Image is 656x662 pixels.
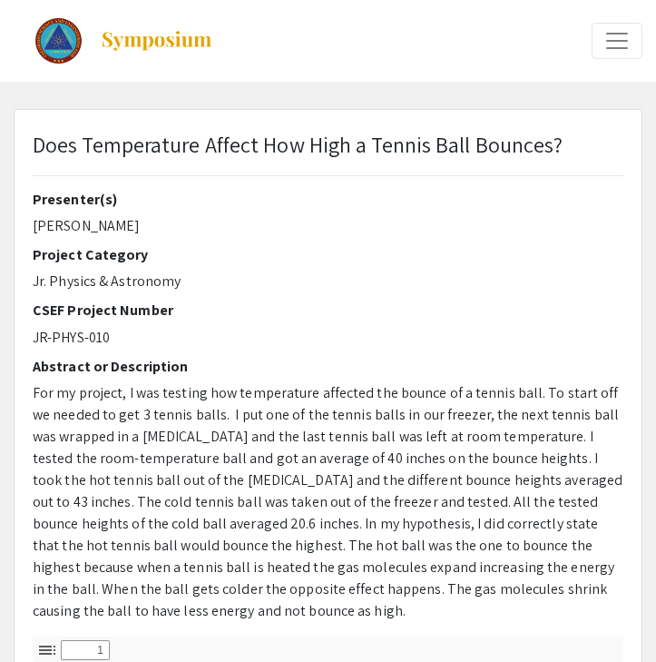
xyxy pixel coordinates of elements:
[592,23,642,59] button: Expand or Collapse Menu
[33,215,623,237] p: [PERSON_NAME]
[33,358,623,375] h2: Abstract or Description
[35,18,82,64] img: The 2023 Colorado Science & Engineering Fair
[33,246,623,263] h2: Project Category
[33,128,563,161] p: Does Temperature Affect How High a Tennis Ball Bounces?
[33,327,623,349] p: JR-PHYS-010
[61,640,110,660] input: Page
[33,191,623,208] h2: Presenter(s)
[33,383,622,620] span: For my project, I was testing how temperature affected the bounce of a tennis ball. To start off ...
[33,301,623,319] h2: CSEF Project Number
[14,18,213,64] a: The 2023 Colorado Science & Engineering Fair
[100,30,213,52] img: Symposium by ForagerOne
[33,271,623,292] p: Jr. Physics & Astronomy
[14,580,77,648] iframe: Chat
